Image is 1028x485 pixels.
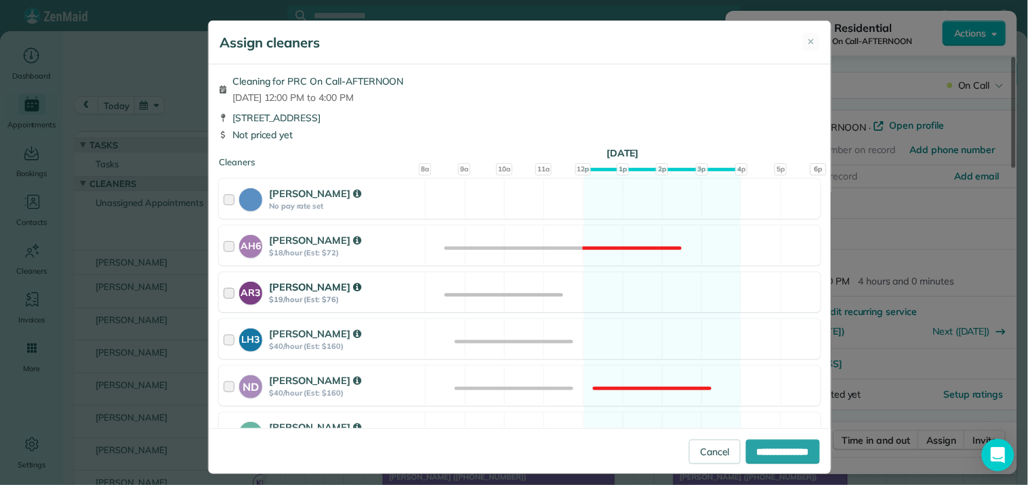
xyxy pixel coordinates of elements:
strong: ND [239,375,262,395]
a: Cancel [689,440,741,464]
div: Open Intercom Messenger [982,439,1014,471]
span: Cleaning for PRC On Call-AFTERNOON [232,75,404,88]
strong: [PERSON_NAME] [269,280,361,293]
div: Not priced yet [219,128,821,142]
strong: $18/hour (Est: $72) [269,248,421,257]
strong: LH3 [239,329,262,347]
strong: $40/hour (Est: $160) [269,388,421,398]
strong: $19/hour (Est: $76) [269,295,421,304]
span: [DATE] 12:00 PM to 4:00 PM [232,91,404,104]
h5: Assign cleaners [220,33,320,52]
strong: [PERSON_NAME] [269,234,361,247]
strong: AR3 [239,282,262,300]
span: ✕ [808,35,815,49]
strong: AH6 [239,235,262,253]
strong: [PERSON_NAME] [269,374,361,387]
strong: [PERSON_NAME] [269,421,361,434]
strong: No pay rate set [269,201,421,211]
strong: $40/hour (Est: $160) [269,341,421,351]
strong: CM7 [239,422,262,440]
div: [STREET_ADDRESS] [219,111,821,125]
strong: [PERSON_NAME] [269,187,361,200]
strong: [PERSON_NAME] [269,327,361,340]
div: Cleaners [219,156,821,160]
